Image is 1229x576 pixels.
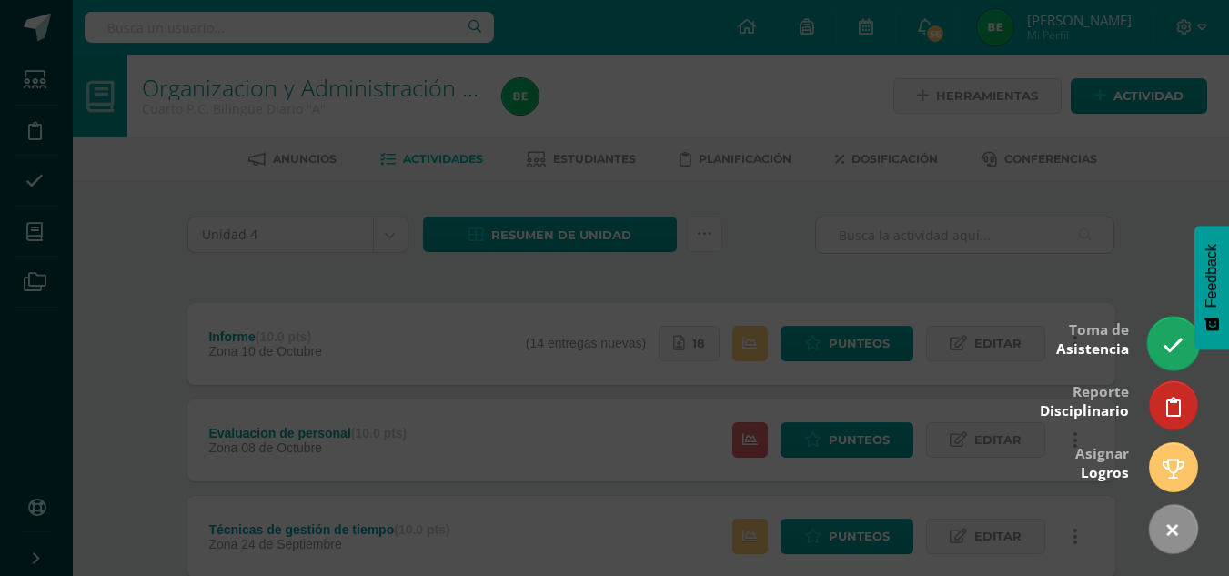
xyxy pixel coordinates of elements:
[1204,244,1220,308] span: Feedback
[1056,339,1129,359] span: Asistencia
[1056,308,1129,368] div: Toma de
[1081,463,1129,482] span: Logros
[1075,432,1129,491] div: Asignar
[1040,401,1129,420] span: Disciplinario
[1040,370,1129,429] div: Reporte
[1194,226,1229,349] button: Feedback - Mostrar encuesta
